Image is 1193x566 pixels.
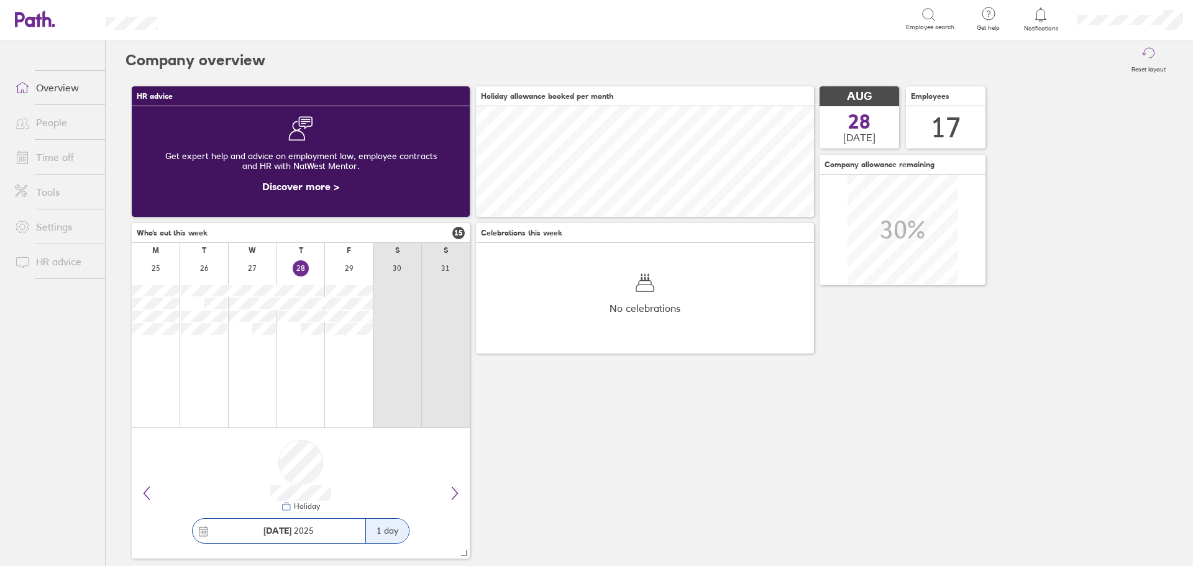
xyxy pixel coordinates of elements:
div: S [395,246,400,255]
div: Get expert help and advice on employment law, employee contracts and HR with NatWest Mentor. [142,141,460,181]
div: W [249,246,256,255]
span: No celebrations [610,303,680,314]
div: Holiday [291,502,320,511]
a: Time off [5,145,105,170]
h2: Company overview [126,40,265,80]
a: Discover more > [262,180,339,193]
span: Company allowance remaining [825,160,935,169]
a: HR advice [5,249,105,274]
span: Employees [911,92,949,101]
div: 17 [931,112,961,144]
a: Tools [5,180,105,204]
span: Celebrations this week [481,229,562,237]
strong: [DATE] [263,525,291,536]
div: T [299,246,303,255]
button: Reset layout [1124,40,1173,80]
span: [DATE] [843,132,875,143]
div: S [444,246,448,255]
span: Who's out this week [137,229,208,237]
a: Settings [5,214,105,239]
span: AUG [847,90,872,103]
span: 2025 [263,526,314,536]
div: F [347,246,351,255]
span: Employee search [906,24,954,31]
span: 28 [848,112,871,132]
div: 1 day [365,519,409,543]
div: Search [191,13,223,24]
div: T [202,246,206,255]
span: HR advice [137,92,173,101]
a: Overview [5,75,105,100]
span: Holiday allowance booked per month [481,92,613,101]
span: Get help [968,24,1008,32]
label: Reset layout [1124,62,1173,73]
a: People [5,110,105,135]
a: Notifications [1021,6,1061,32]
span: Notifications [1021,25,1061,32]
div: M [152,246,159,255]
span: 15 [452,227,465,239]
